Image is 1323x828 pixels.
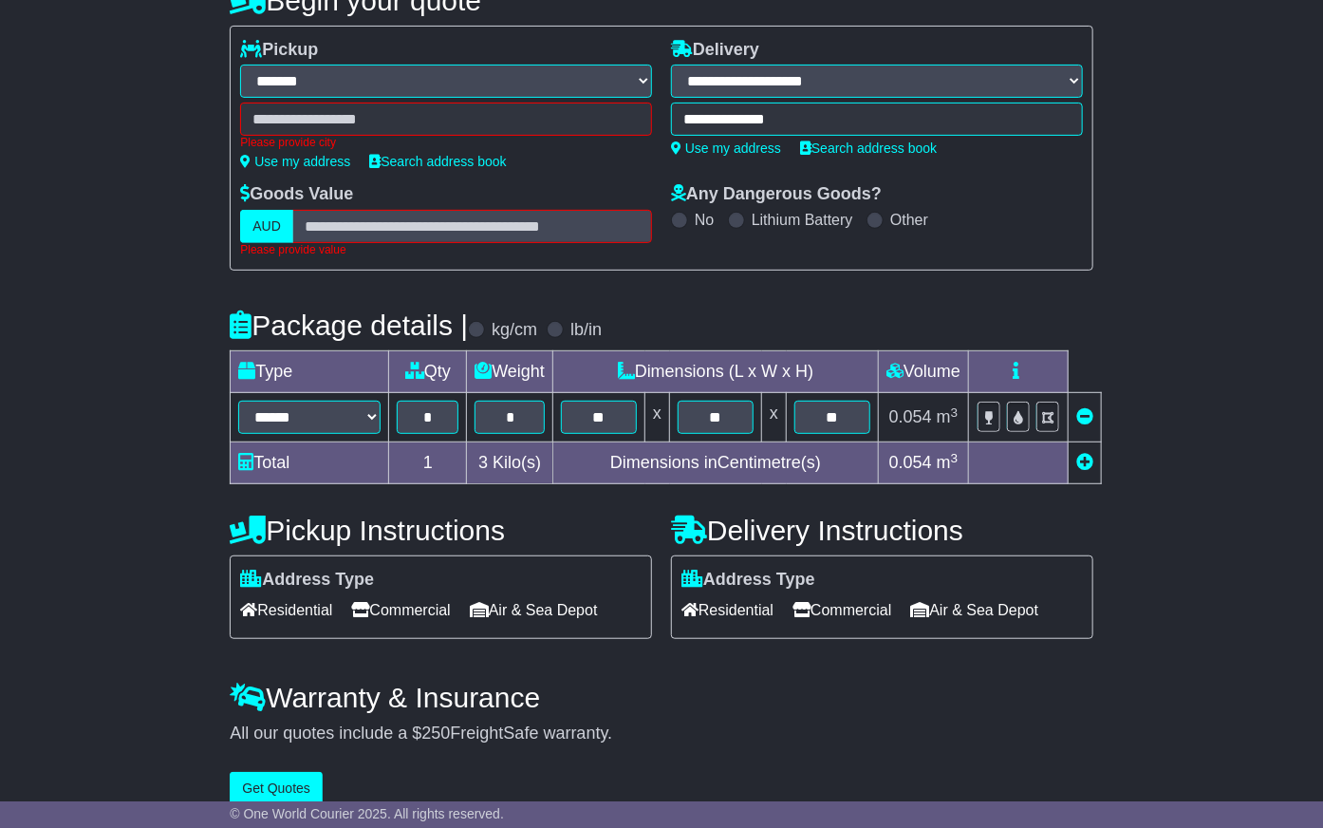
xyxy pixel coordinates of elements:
[467,442,553,484] td: Kilo(s)
[752,211,853,229] label: Lithium Battery
[421,724,450,743] span: 250
[889,407,932,426] span: 0.054
[389,351,467,393] td: Qty
[230,724,1092,744] div: All our quotes include a $ FreightSafe warranty.
[879,351,969,393] td: Volume
[467,351,553,393] td: Weight
[570,320,602,341] label: lb/in
[681,570,815,591] label: Address Type
[762,393,787,442] td: x
[671,515,1093,546] h4: Delivery Instructions
[889,453,932,472] span: 0.054
[671,184,882,205] label: Any Dangerous Goods?
[671,141,781,156] a: Use my address
[800,141,937,156] a: Search address book
[240,243,652,256] div: Please provide value
[478,453,488,472] span: 3
[240,40,318,61] label: Pickup
[937,453,959,472] span: m
[645,393,670,442] td: x
[695,211,714,229] label: No
[230,515,652,546] h4: Pickup Instructions
[1076,453,1093,472] a: Add new item
[240,136,652,149] div: Please provide city
[230,806,504,821] span: © One World Courier 2025. All rights reserved.
[240,570,374,591] label: Address Type
[230,772,323,805] button: Get Quotes
[492,320,537,341] label: kg/cm
[351,595,450,625] span: Commercial
[671,40,759,61] label: Delivery
[553,442,879,484] td: Dimensions in Centimetre(s)
[910,595,1038,625] span: Air & Sea Depot
[553,351,879,393] td: Dimensions (L x W x H)
[951,451,959,465] sup: 3
[369,154,506,169] a: Search address book
[231,351,389,393] td: Type
[792,595,891,625] span: Commercial
[240,210,293,243] label: AUD
[681,595,773,625] span: Residential
[389,442,467,484] td: 1
[1076,407,1093,426] a: Remove this item
[240,154,350,169] a: Use my address
[240,184,353,205] label: Goods Value
[240,595,332,625] span: Residential
[890,211,928,229] label: Other
[231,442,389,484] td: Total
[230,310,468,341] h4: Package details |
[470,595,598,625] span: Air & Sea Depot
[937,407,959,426] span: m
[951,405,959,420] sup: 3
[230,682,1092,713] h4: Warranty & Insurance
